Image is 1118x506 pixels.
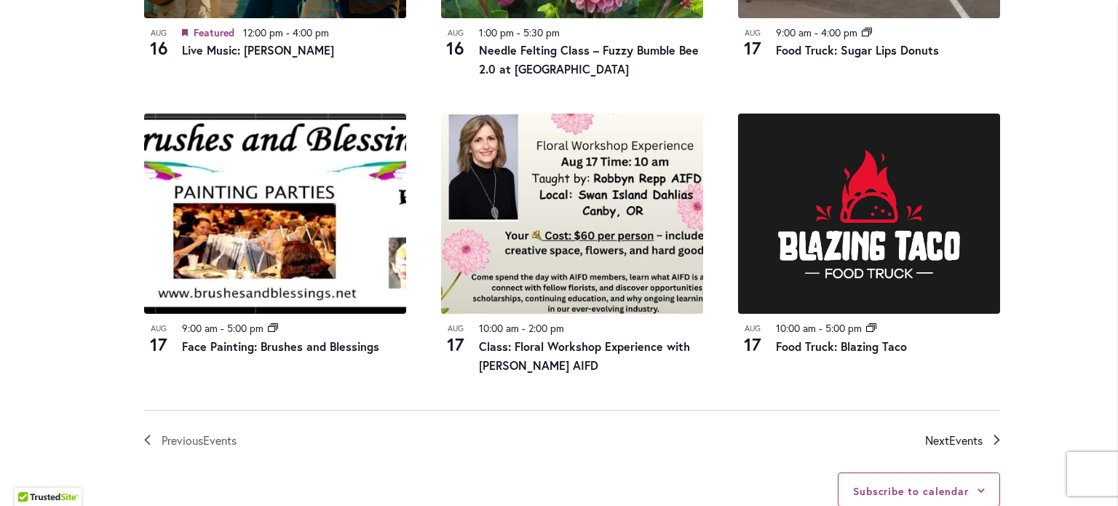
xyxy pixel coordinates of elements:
a: Face Painting: Brushes and Blessings [182,339,379,354]
img: Brushes and Blessings – Face Painting [144,114,406,314]
span: Next [925,431,983,450]
time: 2:00 pm [528,321,564,335]
time: 10:00 am [479,321,519,335]
button: Subscribe to calendar [853,484,969,498]
span: - [286,25,290,39]
a: Class: Floral Workshop Experience with [PERSON_NAME] AIFD [479,339,690,373]
time: 9:00 am [776,25,812,39]
span: Aug [144,27,173,39]
iframe: Launch Accessibility Center [11,454,52,495]
span: Previous [162,431,237,450]
span: Events [949,432,983,448]
span: Featured [194,25,234,39]
span: - [819,321,822,335]
img: Class: Floral Workshop Experience [441,114,703,314]
time: 1:00 pm [479,25,514,39]
span: - [522,321,526,335]
span: Events [203,432,237,448]
span: 16 [441,36,470,60]
span: 16 [144,36,173,60]
time: 4:00 pm [821,25,857,39]
em: Featured [182,25,188,41]
span: Aug [738,323,767,335]
a: Next Events [925,431,1000,450]
time: 4:00 pm [293,25,329,39]
span: 17 [144,332,173,357]
time: 5:30 pm [523,25,560,39]
a: Needle Felting Class – Fuzzy Bumble Bee 2.0 at [GEOGRAPHIC_DATA] [479,42,699,76]
time: 5:00 pm [227,321,263,335]
img: Blazing Taco Food Truck [738,114,1000,314]
span: - [517,25,520,39]
a: Previous Events [144,431,237,450]
span: Aug [738,27,767,39]
span: Aug [144,323,173,335]
span: Aug [441,323,470,335]
a: Food Truck: Blazing Taco [776,339,907,354]
a: Live Music: [PERSON_NAME] [182,42,334,58]
a: Food Truck: Sugar Lips Donuts [776,42,939,58]
span: 17 [738,36,767,60]
span: 17 [441,332,470,357]
span: Aug [441,27,470,39]
time: 9:00 am [182,321,218,335]
span: - [814,25,818,39]
time: 10:00 am [776,321,816,335]
span: 17 [738,332,767,357]
span: - [221,321,224,335]
time: 12:00 pm [243,25,283,39]
time: 5:00 pm [825,321,862,335]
